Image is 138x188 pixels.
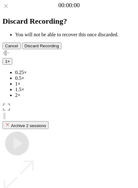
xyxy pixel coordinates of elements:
button: Discard Recording [22,43,62,49]
button: 1× [3,58,12,65]
div: Archive 2 sessions [5,122,46,128]
li: 1× [15,81,135,87]
li: 0.25× [15,70,135,75]
li: You will not be able to recover this once discarded. [15,32,135,38]
h2: Discard Recording? [3,17,135,26]
button: Archive 2 sessions [3,121,49,129]
li: 1.5× [15,87,135,92]
a: 00:00:00 [58,2,80,9]
li: 2× [15,92,135,98]
button: Cancel [3,43,21,49]
li: 0.5× [15,75,135,81]
span: 1 [5,59,7,64]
